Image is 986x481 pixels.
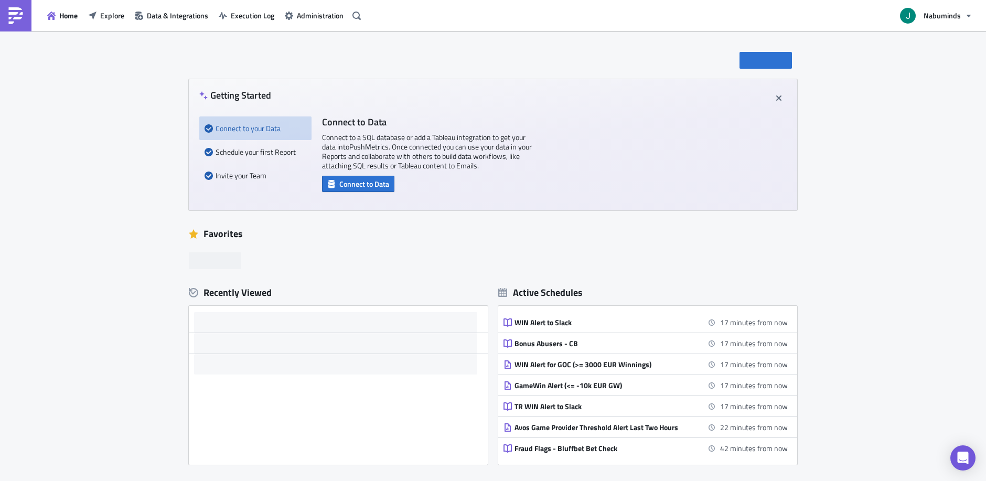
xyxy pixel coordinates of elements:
[899,7,917,25] img: Avatar
[213,7,280,24] button: Execution Log
[147,10,208,21] span: Data & Integrations
[322,177,394,188] a: Connect to Data
[515,444,698,453] div: Fraud Flags - Bluffbet Bet Check
[950,445,976,471] div: Open Intercom Messenger
[720,443,788,454] time: 2025-08-15 14:25
[42,7,83,24] button: Home
[280,7,349,24] button: Administration
[297,10,344,21] span: Administration
[503,354,788,375] a: WIN Alert for GOC (>= 3000 EUR Winnings)17 minutes from now
[189,226,797,242] div: Favorites
[515,423,698,432] div: Avos Game Provider Threshold Alert Last Two Hours
[503,396,788,416] a: TR WIN Alert to Slack17 minutes from now
[231,10,274,21] span: Execution Log
[720,338,788,349] time: 2025-08-15 14:00
[83,7,130,24] button: Explore
[515,318,698,327] div: WIN Alert to Slack
[503,438,788,458] a: Fraud Flags - Bluffbet Bet Check42 minutes from now
[339,178,389,189] span: Connect to Data
[503,312,788,333] a: WIN Alert to Slack17 minutes from now
[503,333,788,354] a: Bonus Abusers - CB17 minutes from now
[924,10,961,21] span: Nabuminds
[515,339,698,348] div: Bonus Abusers - CB
[7,7,24,24] img: PushMetrics
[205,164,306,187] div: Invite your Team
[498,286,583,298] div: Active Schedules
[59,10,78,21] span: Home
[720,401,788,412] time: 2025-08-15 14:00
[130,7,213,24] button: Data & Integrations
[205,116,306,140] div: Connect to your Data
[515,381,698,390] div: GameWin Alert (<= -10k EUR GW)
[894,4,978,27] button: Nabuminds
[720,380,788,391] time: 2025-08-15 14:00
[199,90,271,101] h4: Getting Started
[322,176,394,192] button: Connect to Data
[205,140,306,164] div: Schedule your first Report
[720,317,788,328] time: 2025-08-15 14:00
[503,375,788,396] a: GameWin Alert (<= -10k EUR GW)17 minutes from now
[720,359,788,370] time: 2025-08-15 14:00
[322,133,532,170] p: Connect to a SQL database or add a Tableau integration to get your data into PushMetrics . Once c...
[189,285,488,301] div: Recently Viewed
[322,116,532,127] h4: Connect to Data
[100,10,124,21] span: Explore
[503,417,788,437] a: Avos Game Provider Threshold Alert Last Two Hours22 minutes from now
[515,402,698,411] div: TR WIN Alert to Slack
[720,422,788,433] time: 2025-08-15 14:05
[515,360,698,369] div: WIN Alert for GOC (>= 3000 EUR Winnings)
